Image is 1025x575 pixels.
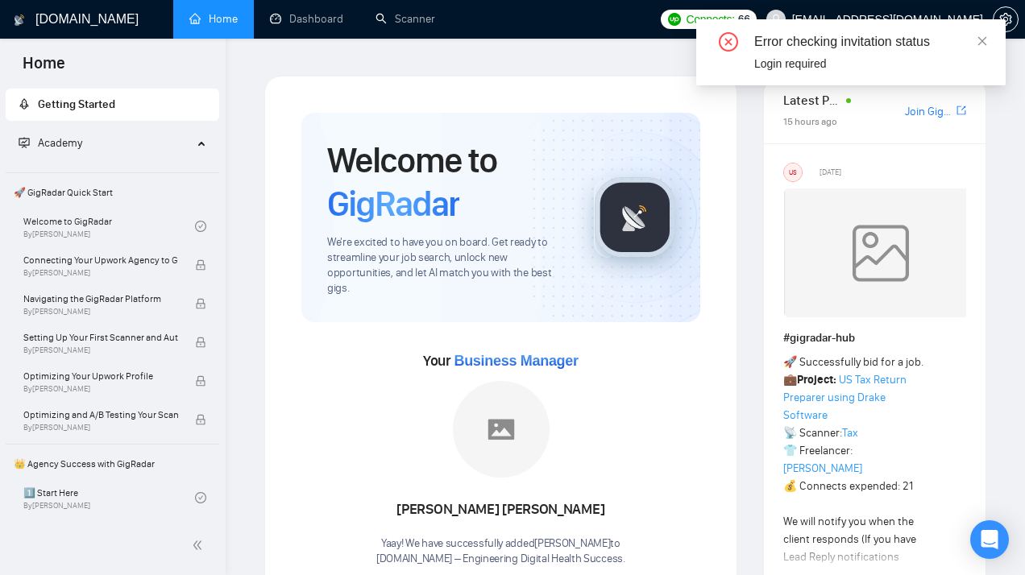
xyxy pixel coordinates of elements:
span: Optimizing Your Upwork Profile [23,368,178,384]
a: dashboardDashboard [270,12,343,26]
span: By [PERSON_NAME] [23,423,178,432]
div: Login required [754,55,986,72]
a: 1️⃣ Start HereBy[PERSON_NAME] [23,480,195,515]
span: check-circle [195,221,206,232]
span: By [PERSON_NAME] [23,268,178,278]
a: export [957,103,966,118]
a: homeHome [189,12,238,26]
span: Connects: [686,10,734,28]
a: setting [993,13,1019,26]
img: placeholder.png [453,381,550,478]
span: user [770,14,782,25]
span: We're excited to have you on board. Get ready to streamline your job search, unlock new opportuni... [327,235,568,296]
span: By [PERSON_NAME] [23,307,178,316]
span: lock [195,298,206,309]
a: US Tax Return Preparer using Drake Software [783,373,907,422]
a: Join GigRadar Slack Community [905,103,953,121]
span: close [977,35,988,47]
img: weqQh+iSagEgQAAAABJRU5ErkJggg== [784,188,977,317]
span: Latest Posts from the GigRadar Community [783,90,842,110]
span: setting [994,13,1018,26]
span: Business Manager [454,353,578,369]
span: 👑 Agency Success with GigRadar [7,448,218,480]
span: rocket [19,98,30,110]
span: Home [10,52,78,85]
img: logo [14,7,25,33]
div: Error checking invitation status [754,32,986,52]
span: close-circle [719,32,738,52]
img: gigradar-logo.png [595,177,675,258]
span: By [PERSON_NAME] [23,345,178,355]
span: Navigating the GigRadar Platform [23,291,178,307]
span: 66 [738,10,750,28]
span: lock [195,259,206,271]
a: [PERSON_NAME] [783,461,862,475]
span: fund-projection-screen [19,137,30,148]
span: lock [195,375,206,387]
a: Welcome to GigRadarBy[PERSON_NAME] [23,209,195,244]
span: Academy [19,136,82,150]
span: Optimizing and A/B Testing Your Scanner for Better Results [23,407,178,423]
span: check-circle [195,492,206,503]
strong: Project: [797,373,836,387]
div: Open Intercom Messenger [970,520,1009,559]
span: [DATE] [820,165,841,180]
a: searchScanner [376,12,435,26]
span: 15 hours ago [783,116,837,127]
span: Connecting Your Upwork Agency to GigRadar [23,252,178,268]
span: lock [195,414,206,425]
h1: Welcome to [327,139,568,225]
div: [PERSON_NAME] [PERSON_NAME] [376,496,625,523]
div: Yaay! We have successfully added [PERSON_NAME] to [376,536,625,567]
span: lock [195,337,206,348]
li: Getting Started [6,89,219,121]
span: Academy [38,136,82,150]
h1: # gigradar-hub [783,329,966,347]
span: Getting Started [38,97,115,111]
span: GigRadar [327,182,459,225]
p: [DOMAIN_NAME] – Engineering Digital Health Success . [376,552,625,567]
span: By [PERSON_NAME] [23,384,178,394]
a: Tax [842,426,858,440]
img: upwork-logo.png [668,13,681,26]
span: Your [423,352,579,370]
span: Setting Up Your First Scanner and Auto-Bidder [23,329,178,345]
span: double-left [192,537,208,553]
span: 🚀 GigRadar Quick Start [7,176,218,209]
span: export [957,104,966,117]
button: setting [993,6,1019,32]
div: US [784,163,802,181]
